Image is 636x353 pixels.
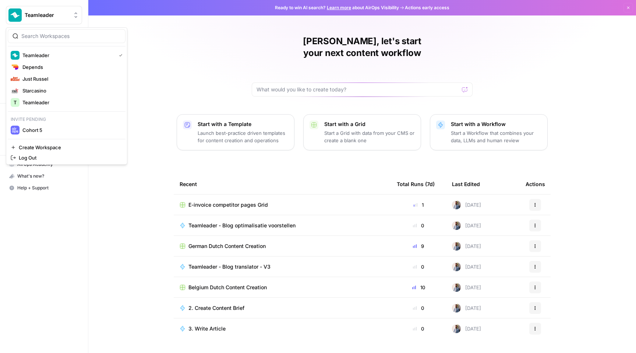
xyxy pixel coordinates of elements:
[188,325,226,332] span: 3. Write Article
[452,262,481,271] div: [DATE]
[25,11,69,19] span: Teamleader
[397,201,440,209] div: 1
[198,120,288,128] p: Start with a Template
[198,129,288,144] p: Launch best-practice driven templates for content creation and operations
[11,126,20,134] img: Cohort 5 Logo
[11,86,20,95] img: Starcasino Logo
[22,126,120,134] span: Cohort 5
[22,63,120,71] span: Depends
[324,129,415,144] p: Start a Grid with data from your CMS or create a blank one
[188,263,271,270] span: Teamleader - Blog translator - V3
[324,120,415,128] p: Start with a Grid
[180,201,385,209] a: E-invoice competitor pages Grid
[430,114,548,150] button: Start with a WorkflowStart a Workflow that combines your data, LLMs and human review
[452,221,461,230] img: 542af2wjek5zirkck3dd1n2hljhm
[19,154,120,161] span: Log Out
[405,4,449,11] span: Actions early access
[180,325,385,332] a: 3. Write Article
[180,222,385,229] a: Teamleader - Blog optimalisatie voorstellen
[451,120,541,128] p: Start with a Workflow
[252,35,473,59] h1: [PERSON_NAME], let's start your next content workflow
[526,174,545,194] div: Actions
[19,144,120,151] span: Create Workspace
[180,242,385,250] a: German Dutch Content Creation
[188,242,266,250] span: German Dutch Content Creation
[452,283,461,292] img: 542af2wjek5zirkck3dd1n2hljhm
[21,32,121,40] input: Search Workspaces
[6,170,82,182] button: What's new?
[188,222,296,229] span: Teamleader - Blog optimalisatie voorstellen
[6,27,127,165] div: Workspace: Teamleader
[8,142,126,153] a: Create Workspace
[22,87,120,94] span: Starcasino
[452,242,461,251] img: 542af2wjek5zirkck3dd1n2hljhm
[8,153,126,163] a: Log Out
[452,262,461,271] img: 542af2wjek5zirkck3dd1n2hljhm
[22,52,113,59] span: Teamleader
[188,201,268,209] span: E-invoice competitor pages Grid
[180,174,385,194] div: Recent
[11,51,20,60] img: Teamleader Logo
[180,304,385,312] a: 2. Create Content Brief
[452,200,481,209] div: [DATE]
[14,99,17,106] span: T
[397,284,440,291] div: 10
[452,200,461,209] img: 542af2wjek5zirkck3dd1n2hljhm
[188,304,244,312] span: 2. Create Content Brief
[452,221,481,230] div: [DATE]
[275,4,399,11] span: Ready to win AI search? about AirOps Visibility
[397,222,440,229] div: 0
[6,182,82,194] button: Help + Support
[17,185,79,191] span: Help + Support
[452,304,461,312] img: 542af2wjek5zirkck3dd1n2hljhm
[452,324,461,333] img: 542af2wjek5zirkck3dd1n2hljhm
[451,129,541,144] p: Start a Workflow that combines your data, LLMs and human review
[11,74,20,83] img: Just Russel Logo
[6,158,82,170] a: AirOps Academy
[452,242,481,251] div: [DATE]
[6,6,82,24] button: Workspace: Teamleader
[188,284,267,291] span: Belgium Dutch Content Creation
[11,63,20,71] img: Depends Logo
[180,284,385,291] a: Belgium Dutch Content Creation
[22,75,120,83] span: Just Russel
[177,114,294,150] button: Start with a TemplateLaunch best-practice driven templates for content creation and operations
[397,242,440,250] div: 9
[452,304,481,312] div: [DATE]
[22,99,120,106] span: Teamleader
[180,263,385,270] a: Teamleader - Blog translator - V3
[303,114,421,150] button: Start with a GridStart a Grid with data from your CMS or create a blank one
[327,5,351,10] a: Learn more
[452,174,480,194] div: Last Edited
[452,283,481,292] div: [DATE]
[8,8,22,22] img: Teamleader Logo
[452,324,481,333] div: [DATE]
[397,174,435,194] div: Total Runs (7d)
[397,325,440,332] div: 0
[8,115,126,124] p: Invite pending
[257,86,459,93] input: What would you like to create today?
[397,263,440,270] div: 0
[397,304,440,312] div: 0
